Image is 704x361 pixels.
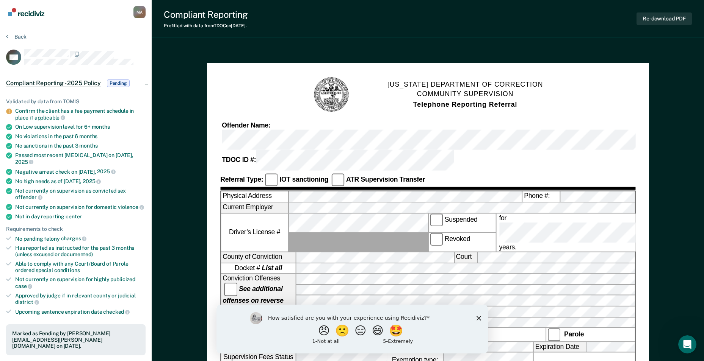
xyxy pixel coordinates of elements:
div: Able to comply with any Court/Board of Parole ordered special [15,261,146,274]
span: Compliant Reporting - 2025 Policy [6,79,101,87]
div: No high needs as of [DATE], [15,178,146,185]
span: offender [15,194,42,200]
div: Requirements to check [6,226,146,232]
span: case [15,283,32,289]
div: No pending felony [15,235,146,242]
span: documented) [61,251,93,257]
div: Validated by data from TOMIS [6,98,146,105]
strong: Parole [564,330,584,338]
button: Back [6,33,27,40]
span: center [66,213,82,219]
span: Docket # [234,264,282,273]
label: Physical Address [221,192,288,202]
strong: Referral Type: [220,176,263,183]
div: Not currently on supervision as convicted sex [15,188,146,201]
div: Marked as Pending by [PERSON_NAME][EMAIL_ADDRESS][PERSON_NAME][DOMAIN_NAME] on [DATE]. [12,330,140,349]
div: No sanctions in the past 3 [15,143,146,149]
h1: [US_STATE] DEPARTMENT OF CORRECTION COMMUNITY SUPERVISION [387,80,543,110]
label: Driver’s License # [221,213,288,252]
div: M A [133,6,146,18]
span: violence [118,204,144,210]
strong: TDOC ID #: [222,157,256,164]
iframe: Survey by Kim from Recidiviz [216,305,488,353]
span: months [79,133,97,139]
iframe: Intercom live chat [678,335,696,353]
label: Revoked [428,233,495,251]
input: ATR Supervision Transfer [331,173,345,187]
label: County of Conviction [221,252,295,263]
div: Not in day reporting [15,213,146,220]
span: Pending [107,79,130,87]
span: conditions [54,267,80,273]
strong: Telephone Reporting Referral [413,101,517,108]
input: Revoked [430,233,443,246]
div: On Low supervision level for 6+ [15,124,146,130]
div: Negative arrest check on [DATE], [15,168,146,175]
span: 2025 [97,168,115,174]
label: Suspended [428,213,495,232]
div: Upcoming sentence expiration date [15,308,146,315]
strong: ATR Supervision Transfer [346,176,425,183]
img: Recidiviz [8,8,44,16]
strong: Offender Name: [222,121,270,129]
input: IOT sanctioning [265,173,278,187]
label: Phone #: [522,192,560,202]
strong: IOT sanctioning [279,176,328,183]
div: No violations in the past 6 [15,133,146,140]
input: for years. [499,222,697,243]
label: Court [454,252,477,263]
span: checked [103,309,130,315]
input: Suspended [430,213,443,227]
div: Has reported as instructed for the past 3 months (unless excused or [15,245,146,258]
div: Confirm the client has a fee payment schedule in place if applicable [15,108,146,121]
span: months [79,143,97,149]
label: for years. [497,213,698,252]
button: Re-download PDF [637,12,692,25]
input: See additional offenses on reverse side. [224,283,237,296]
div: Approved by judge if in relevant county or judicial [15,293,146,305]
img: TN Seal [313,76,350,114]
div: Passed most recent [MEDICAL_DATA] on [DATE], [15,152,146,165]
div: Not currently on supervision for highly publicized [15,276,146,289]
button: Profile dropdown button [133,6,146,18]
strong: List all [262,265,282,272]
label: Current Employer [221,202,288,213]
div: Conviction Offenses [221,274,295,327]
span: district [15,299,39,305]
span: 2025 [83,178,101,184]
input: Parole [547,328,561,341]
span: months [92,124,110,130]
div: Prefilled with data from TDOC on [DATE] . [164,23,248,28]
div: Compliant Reporting [164,9,248,20]
span: charges [61,235,87,241]
span: 2025 [15,159,33,165]
strong: See additional offenses on reverse side. [223,285,284,313]
div: Not currently on supervision for domestic [15,204,146,210]
label: Expiration Date [533,342,585,352]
